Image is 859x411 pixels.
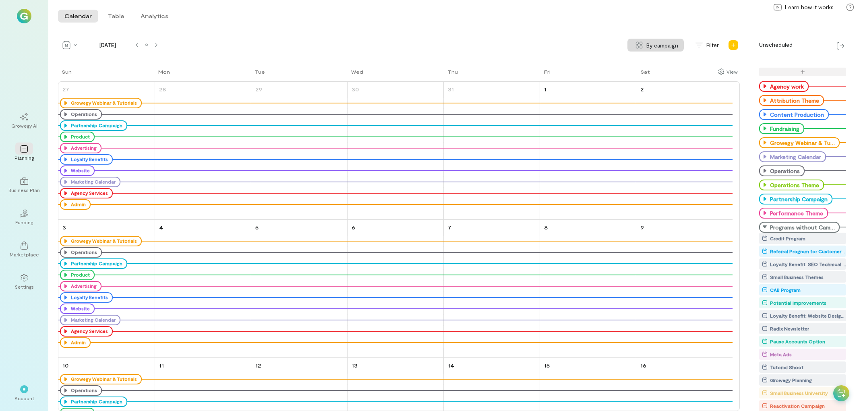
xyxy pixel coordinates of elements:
[69,328,108,335] div: Agency Services
[759,151,826,162] div: Marketing Calendar
[347,68,365,81] a: Wednesday
[69,339,86,346] div: Admin
[10,171,39,200] a: Business Plan
[759,222,840,233] div: Programs without Campaigns
[69,179,116,185] div: Marketing Calendar
[770,337,825,345] div: Pause Accounts Option
[544,68,551,75] div: Fri
[251,82,347,220] td: July 29, 2025
[768,139,835,146] div: Growegy Webinar & Tutorials
[60,188,113,198] div: Agency Services
[770,234,805,242] div: Credit Program
[251,220,347,358] td: August 5, 2025
[759,165,805,176] div: Operations
[446,359,456,371] a: August 14, 2025
[60,258,127,269] div: Partnership Campaign
[58,220,155,358] td: August 3, 2025
[69,134,90,140] div: Product
[542,83,548,95] a: August 1, 2025
[69,145,97,151] div: Advertising
[251,68,267,81] a: Tuesday
[60,165,95,176] div: Website
[157,359,166,371] a: August 11, 2025
[740,39,793,52] div: Unscheduled
[10,203,39,232] a: Funding
[69,376,137,382] div: Growegy Webinar & Tutorials
[759,95,824,106] div: Attribution Theme
[768,97,819,104] div: Attribution Theme
[542,359,551,371] a: August 15, 2025
[768,167,800,174] div: Operations
[69,249,97,256] div: Operations
[8,187,40,193] div: Business Plan
[759,123,804,134] div: Fundraising
[69,306,90,312] div: Website
[69,190,108,196] div: Agency Services
[770,324,809,333] div: Radix Newsletter
[759,137,840,148] div: Growegy Webinar & Tutorials
[446,221,453,233] a: August 7, 2025
[69,100,137,106] div: Growegy Webinar & Tutorials
[540,68,552,81] a: Friday
[157,221,165,233] a: August 4, 2025
[101,10,131,23] button: Table
[60,337,91,348] div: Admin
[542,221,549,233] a: August 8, 2025
[60,304,95,314] div: Website
[60,292,113,303] div: Loyalty Benefits
[69,238,137,244] div: Growegy Webinar & Tutorials
[770,299,826,307] div: Potential improvements
[60,374,142,384] div: Growegy Webinar & Tutorials
[10,235,39,264] a: Marketplace
[446,83,455,95] a: July 31, 2025
[61,221,68,233] a: August 3, 2025
[727,68,738,75] div: View
[69,122,122,129] div: Partnership Campaign
[254,83,264,95] a: July 29, 2025
[641,68,650,75] div: Sat
[254,359,263,371] a: August 12, 2025
[69,156,108,163] div: Loyalty Benefits
[69,317,116,323] div: Marketing Calendar
[351,68,363,75] div: Wed
[347,82,443,220] td: July 30, 2025
[69,294,108,301] div: Loyalty Benefits
[60,247,102,258] div: Operations
[350,359,359,371] a: August 13, 2025
[60,270,95,280] div: Product
[69,387,97,394] div: Operations
[255,68,265,75] div: Tue
[11,122,37,129] div: Growegy AI
[60,236,142,246] div: Growegy Webinar & Tutorials
[60,177,120,187] div: Marketing Calendar
[69,283,97,289] div: Advertising
[770,363,803,371] div: Tutorial Shoot
[636,82,733,220] td: August 2, 2025
[69,201,86,208] div: Admin
[768,182,819,188] div: Operations Theme
[10,267,39,296] a: Settings
[254,221,260,233] a: August 5, 2025
[61,83,71,95] a: July 27, 2025
[770,260,846,268] div: Loyalty Benefit: SEO Technical Review
[60,385,102,396] div: Operations
[60,109,102,120] div: Operations
[60,154,113,165] div: Loyalty Benefits
[14,395,34,401] div: Account
[448,68,458,75] div: Thu
[60,98,142,108] div: Growegy Webinar & Tutorials
[155,82,251,220] td: July 28, 2025
[60,199,91,210] div: Admin
[60,120,127,131] div: Partnership Campaign
[15,219,33,225] div: Funding
[69,260,122,267] div: Partnership Campaign
[58,10,98,23] button: Calendar
[58,82,155,220] td: July 27, 2025
[768,210,823,217] div: Performance Theme
[770,350,792,358] div: Meta Ads
[14,155,34,161] div: Planning
[60,315,120,325] div: Marketing Calendar
[444,68,460,81] a: Thursday
[155,220,251,358] td: August 4, 2025
[768,83,804,90] div: Agency work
